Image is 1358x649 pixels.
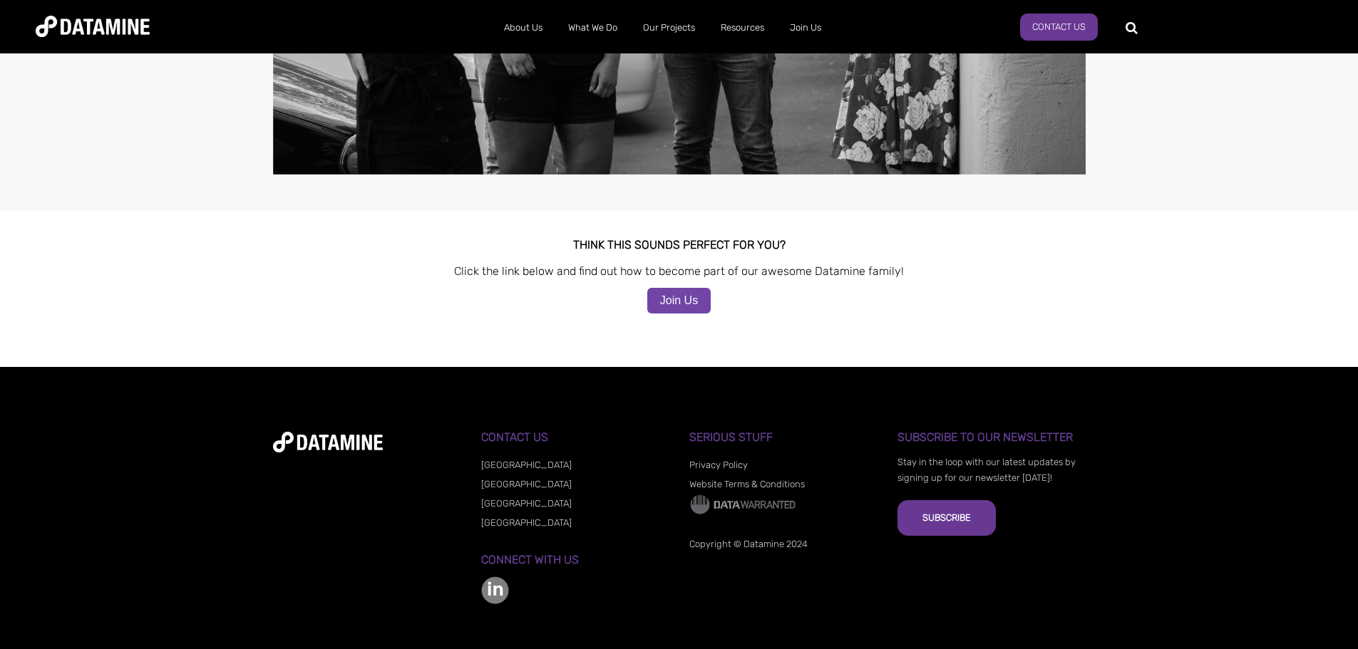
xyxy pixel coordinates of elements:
p: Stay in the loop with our latest updates by signing up for our newsletter [DATE]! [897,455,1085,486]
img: linkedin-color [481,576,509,604]
a: Our Projects [630,9,708,46]
img: Data Warranted Logo [689,494,796,515]
a: About Us [491,9,555,46]
a: Resources [708,9,777,46]
a: Contact Us [1020,14,1098,41]
a: Join Us [777,9,834,46]
a: Website Terms & Conditions [689,479,805,489]
h3: Subscribe to our Newsletter [897,431,1085,444]
a: [GEOGRAPHIC_DATA] [481,517,572,528]
a: Join Us [647,288,711,313]
p: Click the link below and find out how to become part of our awesome Datamine family! [273,261,1086,281]
a: [GEOGRAPHIC_DATA] [481,498,572,509]
img: datamine-logo-white [273,432,383,452]
p: Copyright © Datamine 2024 [689,536,877,552]
h3: Contact Us [481,431,669,444]
span: THINK THIS SOUNDS PERFECT FOR YOU? [573,238,786,251]
a: [GEOGRAPHIC_DATA] [481,479,572,489]
a: What We Do [555,9,630,46]
h3: Serious Stuff [689,431,877,444]
img: Datamine [36,16,150,37]
a: [GEOGRAPHIC_DATA] [481,460,572,470]
a: Privacy Policy [689,460,748,470]
h3: Connect with us [481,554,669,566]
button: Subscribe [897,500,996,536]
